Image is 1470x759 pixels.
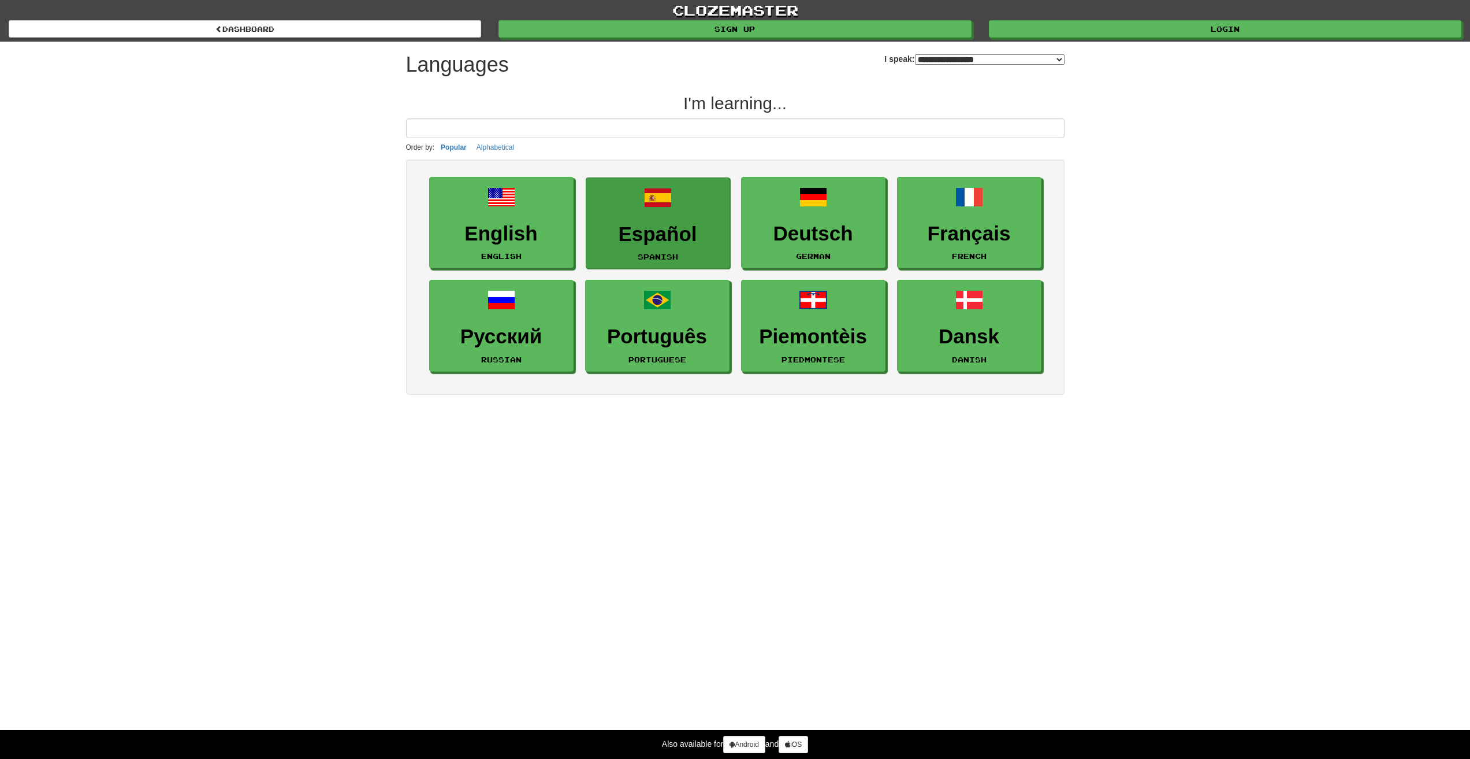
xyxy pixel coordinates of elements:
[586,177,730,269] a: EspañolSpanish
[481,252,522,260] small: English
[585,280,730,372] a: PortuguêsPortuguese
[747,325,879,348] h3: Piemontèis
[473,141,518,154] button: Alphabetical
[437,141,470,154] button: Popular
[884,53,1064,65] label: I speak:
[723,736,765,753] a: Android
[436,325,567,348] h3: Русский
[741,280,885,372] a: PiemontèisPiedmontese
[638,253,678,261] small: Spanish
[796,252,831,260] small: German
[952,252,987,260] small: French
[915,54,1065,65] select: I speak:
[903,325,1035,348] h3: Dansk
[903,223,1035,245] h3: Français
[989,20,1461,38] a: Login
[429,280,574,372] a: РусскийRussian
[481,356,522,364] small: Russian
[628,356,686,364] small: Portuguese
[897,177,1041,269] a: FrançaisFrench
[781,356,845,364] small: Piedmontese
[897,280,1041,372] a: DanskDanish
[592,223,724,246] h3: Español
[779,736,808,753] a: iOS
[741,177,885,269] a: DeutschGerman
[436,223,567,245] h3: English
[591,325,723,348] h3: Português
[9,20,481,38] a: dashboard
[406,94,1065,113] h2: I'm learning...
[747,223,879,245] h3: Deutsch
[406,143,435,151] small: Order by:
[429,177,574,269] a: EnglishEnglish
[406,53,509,76] h1: Languages
[498,20,971,38] a: Sign up
[952,356,987,364] small: Danish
